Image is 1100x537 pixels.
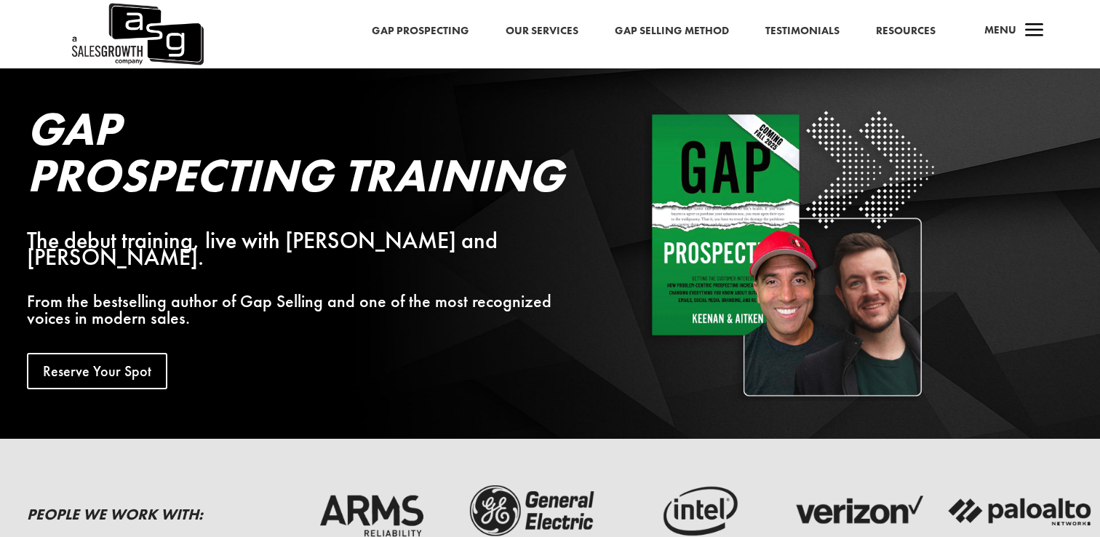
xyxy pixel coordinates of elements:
a: Our Services [506,22,578,41]
img: Square White - Shadow [644,106,939,401]
a: Resources [876,22,936,41]
p: From the bestselling author of Gap Selling and one of the most recognized voices in modern sales. [27,293,568,327]
a: Gap Selling Method [615,22,729,41]
span: Menu [984,23,1016,37]
h2: Gap Prospecting Training [27,106,568,206]
a: Testimonials [765,22,840,41]
span: a [1020,17,1049,46]
a: Reserve Your Spot [27,353,167,389]
div: The debut training, live with [PERSON_NAME] and [PERSON_NAME]. [27,232,568,267]
a: Gap Prospecting [372,22,469,41]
